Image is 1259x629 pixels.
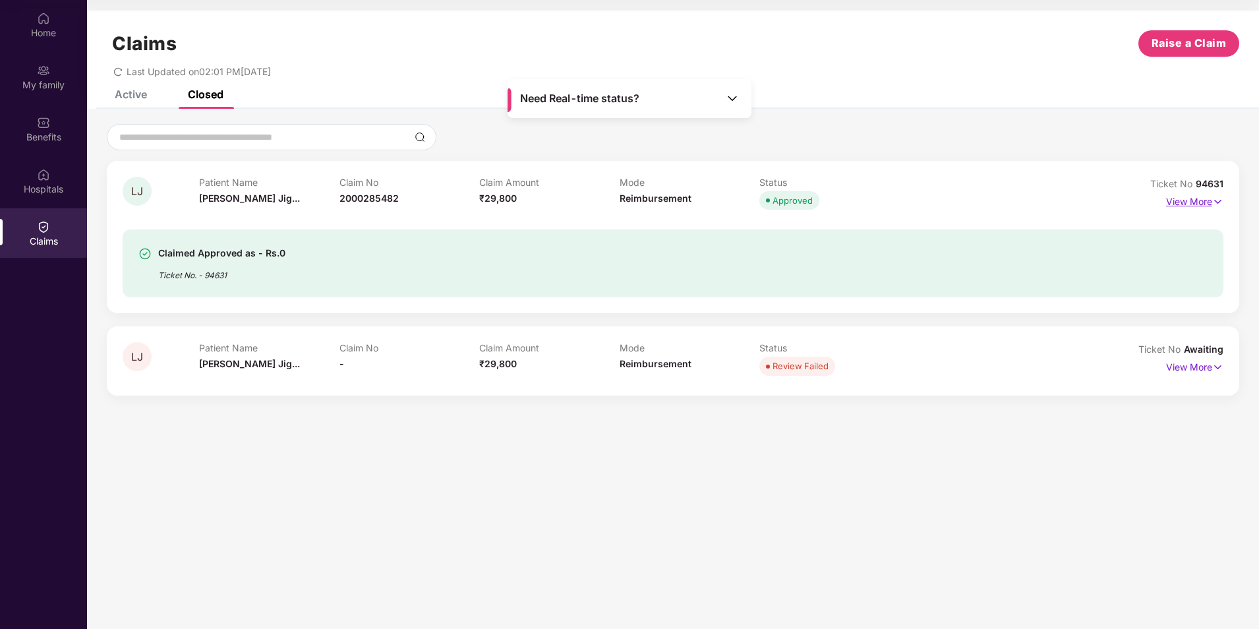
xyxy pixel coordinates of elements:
h1: Claims [112,32,177,55]
img: svg+xml;base64,PHN2ZyBpZD0iQ2xhaW0iIHhtbG5zPSJodHRwOi8vd3d3LnczLm9yZy8yMDAwL3N2ZyIgd2lkdGg9IjIwIi... [37,220,50,233]
p: Status [759,342,900,353]
span: Reimbursement [620,193,691,204]
p: View More [1166,191,1223,209]
p: Mode [620,342,760,353]
p: Status [759,177,900,188]
span: LJ [131,351,143,363]
p: Mode [620,177,760,188]
span: Ticket No [1138,344,1184,355]
p: Claim No [339,177,480,188]
span: Awaiting [1184,344,1223,355]
img: svg+xml;base64,PHN2ZyB4bWxucz0iaHR0cDovL3d3dy53My5vcmcvMjAwMC9zdmciIHdpZHRoPSIxNyIgaGVpZ2h0PSIxNy... [1212,360,1223,374]
div: Approved [773,194,813,207]
span: ₹29,800 [479,358,517,369]
p: Claim No [339,342,480,353]
span: Last Updated on 02:01 PM[DATE] [127,66,271,77]
span: - [339,358,344,369]
div: Review Failed [773,359,829,373]
p: View More [1166,357,1223,374]
p: Claim Amount [479,342,620,353]
p: Patient Name [199,342,339,353]
span: Reimbursement [620,358,691,369]
p: Claim Amount [479,177,620,188]
img: svg+xml;base64,PHN2ZyBpZD0iQmVuZWZpdHMiIHhtbG5zPSJodHRwOi8vd3d3LnczLm9yZy8yMDAwL3N2ZyIgd2lkdGg9Ij... [37,116,50,129]
div: Closed [188,88,223,101]
img: svg+xml;base64,PHN2ZyBpZD0iSG9zcGl0YWxzIiB4bWxucz0iaHR0cDovL3d3dy53My5vcmcvMjAwMC9zdmciIHdpZHRoPS... [37,168,50,181]
div: Ticket No. - 94631 [158,261,285,282]
img: svg+xml;base64,PHN2ZyB4bWxucz0iaHR0cDovL3d3dy53My5vcmcvMjAwMC9zdmciIHdpZHRoPSIxNyIgaGVpZ2h0PSIxNy... [1212,195,1223,209]
span: [PERSON_NAME] Jig... [199,193,300,204]
span: redo [113,66,123,77]
span: LJ [131,186,143,197]
span: 94631 [1196,178,1223,189]
img: svg+xml;base64,PHN2ZyBpZD0iSG9tZSIgeG1sbnM9Imh0dHA6Ly93d3cudzMub3JnLzIwMDAvc3ZnIiB3aWR0aD0iMjAiIG... [37,12,50,25]
button: Raise a Claim [1138,30,1239,57]
img: svg+xml;base64,PHN2ZyB3aWR0aD0iMjAiIGhlaWdodD0iMjAiIHZpZXdCb3g9IjAgMCAyMCAyMCIgZmlsbD0ibm9uZSIgeG... [37,64,50,77]
span: ₹29,800 [479,193,517,204]
img: Toggle Icon [726,92,739,105]
span: Raise a Claim [1152,35,1227,51]
div: Active [115,88,147,101]
img: svg+xml;base64,PHN2ZyBpZD0iU3VjY2Vzcy0zMngzMiIgeG1sbnM9Imh0dHA6Ly93d3cudzMub3JnLzIwMDAvc3ZnIiB3aW... [138,247,152,260]
p: Patient Name [199,177,339,188]
div: Claimed Approved as - Rs.0 [158,245,285,261]
span: 2000285482 [339,193,399,204]
span: [PERSON_NAME] Jig... [199,358,300,369]
img: svg+xml;base64,PHN2ZyBpZD0iU2VhcmNoLTMyeDMyIiB4bWxucz0iaHR0cDovL3d3dy53My5vcmcvMjAwMC9zdmciIHdpZH... [415,132,425,142]
span: Need Real-time status? [520,92,639,105]
span: Ticket No [1150,178,1196,189]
